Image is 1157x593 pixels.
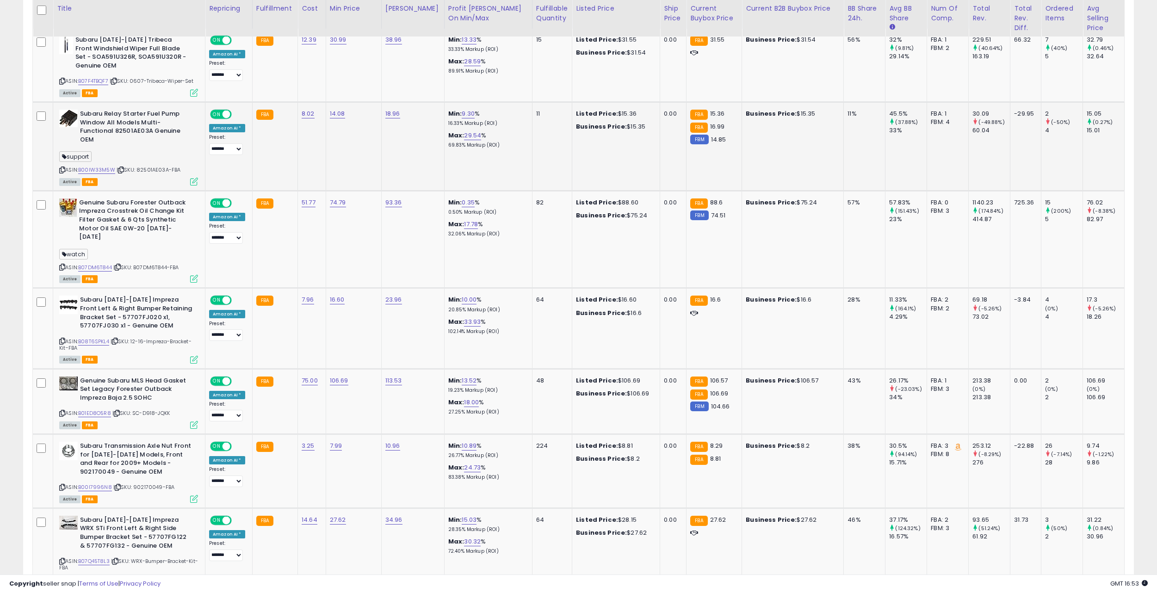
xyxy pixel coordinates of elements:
b: Max: [448,317,464,326]
div: $88.60 [576,198,653,207]
div: % [448,220,525,237]
div: Amazon AI * [209,50,245,58]
div: 23% [889,215,927,223]
div: Cost [302,4,322,13]
small: (37.88%) [895,118,918,126]
b: Max: [448,398,464,407]
div: Avg BB Share [889,4,923,23]
div: Preset: [209,401,245,422]
div: 725.36 [1014,198,1034,207]
div: 1140.23 [972,198,1010,207]
b: Max: [448,57,464,66]
div: % [448,296,525,313]
a: 18.00 [464,398,479,407]
div: Num of Comp. [931,4,965,23]
a: 113.53 [385,376,402,385]
b: Listed Price: [576,295,618,304]
div: % [448,57,525,74]
p: 0.50% Markup (ROI) [448,209,525,216]
small: FBM [690,210,708,220]
div: Amazon AI * [209,213,245,221]
small: FBA [690,36,707,46]
div: -29.95 [1014,110,1034,118]
div: FBM: 2 [931,304,961,313]
small: Avg BB Share. [889,23,895,31]
a: 10.89 [462,441,476,451]
a: 93.36 [385,198,402,207]
a: 24.73 [464,463,481,472]
small: (40%) [1051,44,1067,52]
div: FBA: 1 [931,36,961,44]
a: 33.93 [464,317,481,327]
span: | SKU: 82501AE03A-FBA [117,166,181,173]
div: 57.83% [889,198,927,207]
small: (0%) [972,385,985,393]
div: $31.54 [746,36,836,44]
div: Ship Price [664,4,682,23]
div: $16.6 [576,309,653,317]
a: B00IW33M5W [78,166,115,174]
p: 19.23% Markup (ROI) [448,387,525,394]
div: FBA: 1 [931,110,961,118]
span: | SKU: 12-16-Impreza-Bracket-Kit-FBA [59,338,192,352]
div: 5 [1045,52,1083,61]
b: Subaru [DATE]-[DATE] Tribeca Front Windshield Wiper Full Blade Set - SOA591U326R, SOA591U320R - G... [75,36,188,72]
small: (-5.26%) [978,305,1002,312]
div: $15.35 [746,110,836,118]
div: 43% [848,377,878,385]
div: FBM: 3 [931,207,961,215]
div: FBM: 4 [931,118,961,126]
p: 89.91% Markup (ROI) [448,68,525,74]
b: Business Price: [746,441,797,450]
div: 106.69 [1087,393,1124,402]
img: 418ORnfkAJL._SL40_.jpg [59,296,78,314]
span: 104.66 [711,402,730,411]
div: Profit [PERSON_NAME] on Min/Max [448,4,528,23]
span: 16.99 [710,122,725,131]
span: ON [211,199,223,207]
div: 15.01 [1087,126,1124,135]
small: (0%) [1087,385,1100,393]
div: 0.00 [664,377,679,385]
b: Max: [448,220,464,229]
div: 7 [1045,36,1083,44]
span: 8.29 [710,441,723,450]
div: FBA: 2 [931,296,961,304]
b: Business Price: [576,211,627,220]
span: | SKU: B07DM6T844-FBA [113,264,179,271]
div: Fulfillment [256,4,294,13]
a: 16.60 [330,295,345,304]
div: 2 [1045,377,1083,385]
div: 414.87 [972,215,1010,223]
div: ASIN: [59,377,198,428]
img: 31Fc+iflYNL._SL40_.jpg [59,36,73,54]
p: 27.25% Markup (ROI) [448,409,525,415]
div: Amazon AI * [209,310,245,318]
div: ASIN: [59,110,198,185]
p: 16.33% Markup (ROI) [448,120,525,127]
b: Max: [448,131,464,140]
span: OFF [230,199,245,207]
small: (164.1%) [895,305,916,312]
div: 0.00 [664,110,679,118]
a: 51.77 [302,198,316,207]
a: 3.25 [302,441,315,451]
b: Business Price: [576,48,627,57]
small: (-8.38%) [1093,207,1115,215]
small: (0%) [1045,385,1058,393]
a: 15.03 [462,515,476,525]
div: 73.02 [972,313,1010,321]
div: [PERSON_NAME] [385,4,440,13]
small: FBA [690,198,707,209]
small: FBA [690,123,707,133]
span: watch [59,249,88,259]
div: Total Rev. [972,4,1006,23]
div: $15.35 [576,123,653,131]
span: ON [211,111,223,118]
div: Min Price [330,4,377,13]
div: 32% [889,36,927,44]
div: FBM: 3 [931,385,961,393]
div: $106.69 [576,377,653,385]
div: 4.29% [889,313,927,321]
div: FBM: 2 [931,44,961,52]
